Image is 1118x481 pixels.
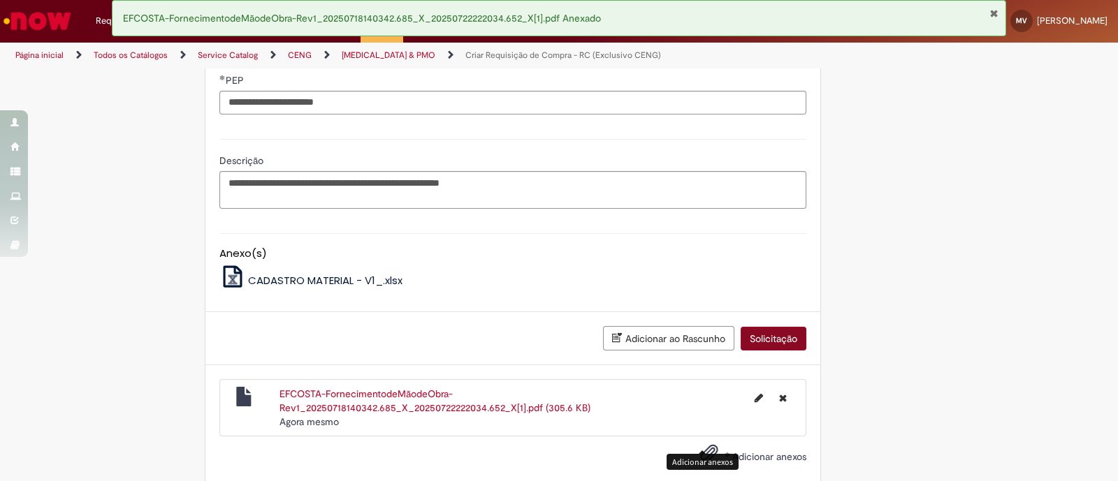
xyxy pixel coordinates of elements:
[279,387,590,414] a: EFCOSTA-FornecimentodeMãodeObra-Rev1_20250718140342.685_X_20250722222034.652_X[1].pdf (305.6 KB)
[248,273,402,288] span: CADASTRO MATERIAL - V1_.xlsx
[1037,15,1108,27] span: [PERSON_NAME]
[219,273,403,288] a: CADASTRO MATERIAL - V1_.xlsx
[219,75,226,80] span: Obrigatório Preenchido
[279,415,339,428] time: 30/09/2025 16:35:53
[219,171,806,209] textarea: Descrição
[732,450,806,463] span: Adicionar anexos
[219,91,806,114] input: PEP
[94,50,168,61] a: Todos os Catálogos
[288,50,312,61] a: CENG
[342,50,435,61] a: [MEDICAL_DATA] & PMO
[771,387,795,409] button: Excluir EFCOSTA-FornecimentodeMãodeObra-Rev1_20250718140342.685_X_20250722222034.652_X[1].pdf
[667,454,739,470] div: Adicionar anexos
[219,248,806,260] h5: Anexo(s)
[198,50,258,61] a: Service Catalog
[1016,16,1027,25] span: MV
[219,154,266,167] span: Descrição
[989,8,999,19] button: Fechar Notificação
[96,14,145,28] span: Requisições
[465,50,661,61] a: Criar Requisição de Compra - RC (Exclusivo CENG)
[10,43,735,68] ul: Trilhas de página
[697,440,722,472] button: Adicionar anexos
[15,50,64,61] a: Página inicial
[279,415,339,428] span: Agora mesmo
[123,12,601,24] span: EFCOSTA-FornecimentodeMãodeObra-Rev1_20250718140342.685_X_20250722222034.652_X[1].pdf Anexado
[741,327,806,350] button: Solicitação
[603,326,734,350] button: Adicionar ao Rascunho
[1,7,73,35] img: ServiceNow
[226,74,247,87] span: PEP
[746,387,771,409] button: Editar nome de arquivo EFCOSTA-FornecimentodeMãodeObra-Rev1_20250718140342.685_X_20250722222034....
